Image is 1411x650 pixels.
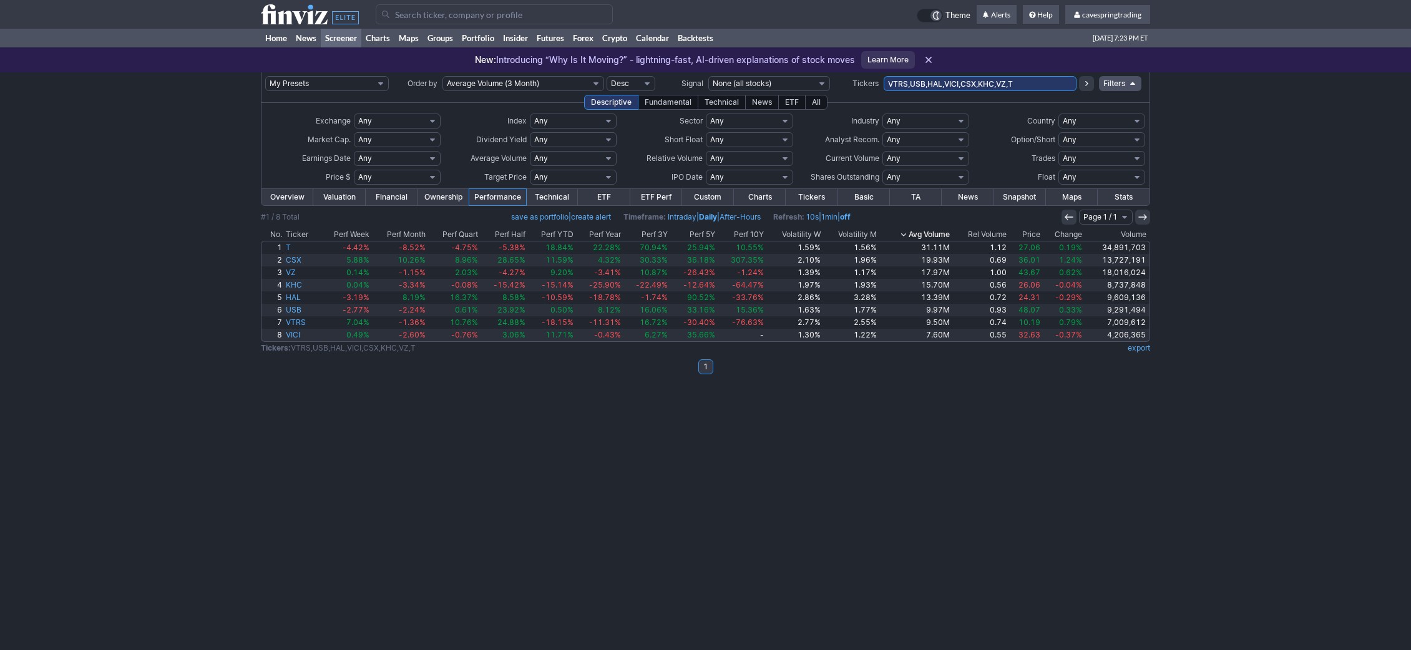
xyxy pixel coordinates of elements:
span: 0.19% [1059,243,1082,252]
span: 5.88% [346,255,369,264]
a: 16.37% [427,291,480,304]
a: 8.96% [427,254,480,266]
a: 2.10% [766,254,822,266]
a: -25.90% [575,279,623,291]
span: [DATE] 7:23 PM ET [1093,29,1148,47]
a: 36.01 [1008,254,1043,266]
a: 2.03% [427,266,480,279]
a: export [1128,343,1150,352]
a: create alert [571,212,611,221]
a: KHC [284,279,319,291]
a: 0.69 [952,254,1008,266]
a: -2.77% [319,304,371,316]
span: 10.76% [450,318,478,327]
a: 11.71% [527,329,575,341]
a: 1.17% [823,266,879,279]
a: 7 [261,316,284,329]
span: -3.41% [594,268,621,277]
div: Descriptive [584,95,638,110]
a: 1 [261,241,284,254]
a: 11.59% [527,254,575,266]
a: -0.29% [1042,291,1083,304]
a: 13.39M [879,291,952,304]
span: 0.49% [346,330,369,339]
a: -76.63% [717,316,766,329]
a: USB [284,304,319,316]
a: -2.24% [371,304,427,316]
a: 22.28% [575,241,623,254]
span: 307.35% [731,255,764,264]
span: 35.66% [687,330,715,339]
a: 15.70M [879,279,952,291]
a: ETF Perf [630,189,682,205]
a: -3.41% [575,266,623,279]
span: 3.06% [502,330,525,339]
div: ETF [778,95,806,110]
a: 4.32% [575,254,623,266]
a: 1.22% [823,329,879,341]
span: -64.47% [732,280,764,289]
span: 16.72% [640,318,668,327]
a: News [291,29,321,47]
span: Order by [408,79,437,88]
a: 3.06% [480,329,527,341]
span: Index [507,116,527,125]
span: 22.28% [593,243,621,252]
div: News [745,95,779,110]
a: 23.92% [480,304,527,316]
a: -4.27% [480,266,527,279]
a: 43.67 [1008,266,1043,279]
a: -8.52% [371,241,427,254]
a: VICI [284,329,319,341]
span: 48.07 [1018,305,1040,314]
a: 0.61% [427,304,480,316]
span: 30.33% [640,255,668,264]
a: 0.49% [319,329,371,341]
a: CSX [284,254,319,266]
span: -1.74% [641,293,668,302]
a: 9.97M [879,304,952,316]
span: 70.94% [640,243,668,252]
span: 10.87% [640,268,668,277]
a: 0.56 [952,279,1008,291]
span: -4.75% [451,243,478,252]
a: -0.04% [1042,279,1083,291]
span: -3.34% [399,280,426,289]
a: TA [890,189,942,205]
input: Search [376,4,613,24]
a: -33.76% [717,291,766,304]
span: 15.36% [736,305,764,314]
a: - [717,329,766,341]
a: Financial [366,189,417,205]
a: 18.84% [527,241,575,254]
a: 31.11M [879,241,952,254]
a: 24.88% [480,316,527,329]
a: VZ [284,266,319,279]
a: 5 [261,291,284,304]
a: Forex [569,29,598,47]
a: 2 [261,254,284,266]
span: Industry [851,116,879,125]
a: Calendar [632,29,673,47]
a: -11.31% [575,316,623,329]
span: -0.76% [451,330,478,339]
a: 7.04% [319,316,371,329]
a: Home [261,29,291,47]
a: -0.08% [427,279,480,291]
a: 16.06% [623,304,670,316]
span: 18.84% [545,243,574,252]
a: Insider [499,29,532,47]
a: Maps [394,29,423,47]
span: 28.65% [497,255,525,264]
a: Snapshot [994,189,1045,205]
span: -0.04% [1055,280,1082,289]
a: After-Hours [720,212,761,221]
a: 307.35% [717,254,766,266]
a: cavespringtrading [1065,5,1150,25]
a: 27.06 [1008,241,1043,254]
a: HAL [284,291,319,304]
a: off [840,212,851,221]
a: 3.28% [823,291,879,304]
span: 0.79% [1059,318,1082,327]
a: 10.87% [623,266,670,279]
